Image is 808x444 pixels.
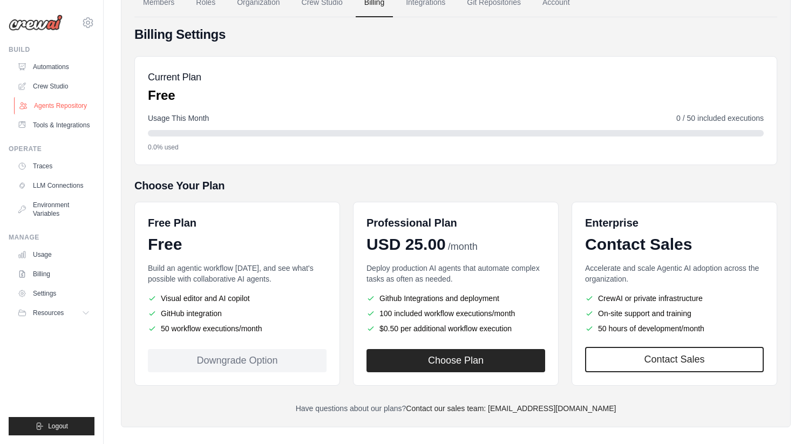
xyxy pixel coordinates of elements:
h4: Billing Settings [134,26,777,43]
li: $0.50 per additional workflow execution [366,323,545,334]
span: Logout [48,422,68,431]
button: Choose Plan [366,349,545,372]
div: Downgrade Option [148,349,327,372]
a: LLM Connections [13,177,94,194]
p: Accelerate and scale Agentic AI adoption across the organization. [585,263,764,284]
p: Free [148,87,201,104]
span: 0.0% used [148,143,179,152]
a: Environment Variables [13,196,94,222]
p: Build an agentic workflow [DATE], and see what's possible with collaborative AI agents. [148,263,327,284]
button: Logout [9,417,94,435]
h6: Free Plan [148,215,196,230]
h6: Enterprise [585,215,764,230]
div: Manage [9,233,94,242]
a: Agents Repository [14,97,96,114]
h5: Current Plan [148,70,201,85]
li: 50 workflow executions/month [148,323,327,334]
div: Free [148,235,327,254]
li: 50 hours of development/month [585,323,764,334]
div: Operate [9,145,94,153]
span: /month [448,240,478,254]
div: Build [9,45,94,54]
span: 0 / 50 included executions [676,113,764,124]
h6: Professional Plan [366,215,457,230]
a: Contact Sales [585,347,764,372]
a: Automations [13,58,94,76]
a: Usage [13,246,94,263]
li: Github Integrations and deployment [366,293,545,304]
img: Logo [9,15,63,31]
a: Settings [13,285,94,302]
span: Usage This Month [148,113,209,124]
span: Resources [33,309,64,317]
li: Visual editor and AI copilot [148,293,327,304]
p: Have questions about our plans? [134,403,777,414]
li: GitHub integration [148,308,327,319]
div: 聊天小组件 [754,392,808,444]
h5: Choose Your Plan [134,178,777,193]
a: Contact our sales team: [EMAIL_ADDRESS][DOMAIN_NAME] [406,404,616,413]
li: CrewAI or private infrastructure [585,293,764,304]
span: USD 25.00 [366,235,446,254]
li: 100 included workflow executions/month [366,308,545,319]
iframe: Chat Widget [754,392,808,444]
a: Traces [13,158,94,175]
p: Deploy production AI agents that automate complex tasks as often as needed. [366,263,545,284]
button: Resources [13,304,94,322]
div: Contact Sales [585,235,764,254]
a: Tools & Integrations [13,117,94,134]
a: Crew Studio [13,78,94,95]
li: On-site support and training [585,308,764,319]
a: Billing [13,265,94,283]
